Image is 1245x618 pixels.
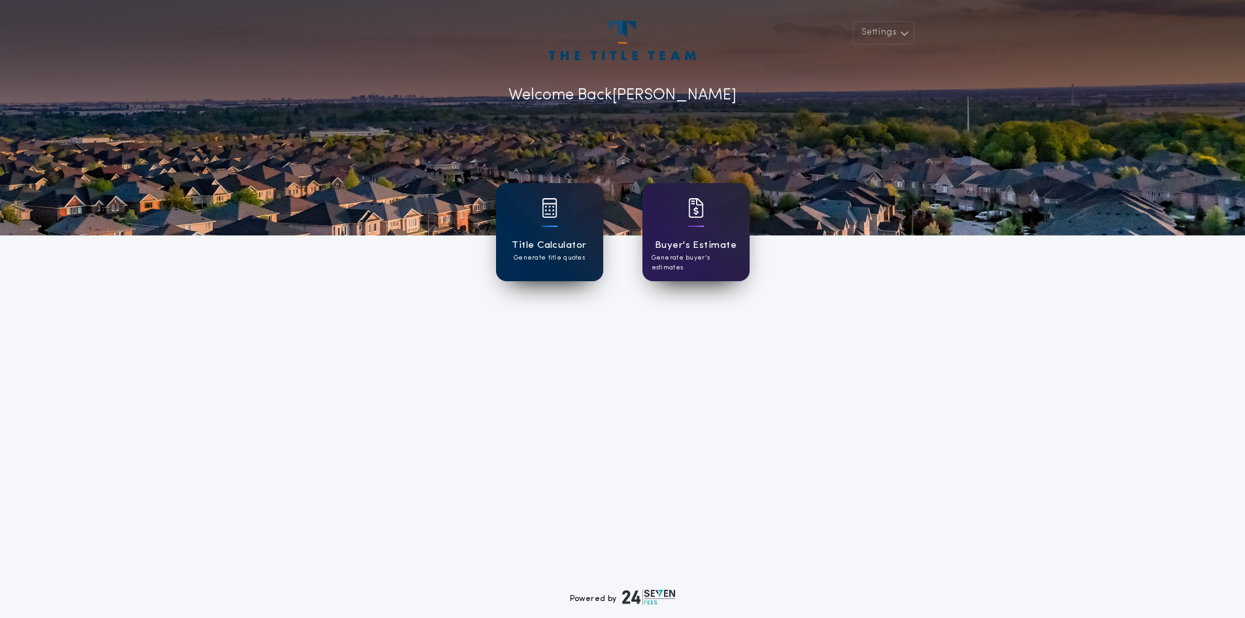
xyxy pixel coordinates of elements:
img: account-logo [549,21,695,60]
h1: Title Calculator [512,238,586,253]
a: card iconTitle CalculatorGenerate title quotes [496,183,603,281]
p: Welcome Back [PERSON_NAME] [508,84,737,107]
img: logo [622,589,676,605]
a: card iconBuyer's EstimateGenerate buyer's estimates [642,183,750,281]
div: Powered by [570,589,676,605]
img: card icon [542,198,557,218]
p: Generate title quotes [514,253,585,263]
h1: Buyer's Estimate [655,238,737,253]
button: Settings [853,21,914,44]
img: card icon [688,198,704,218]
p: Generate buyer's estimates [652,253,740,273]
